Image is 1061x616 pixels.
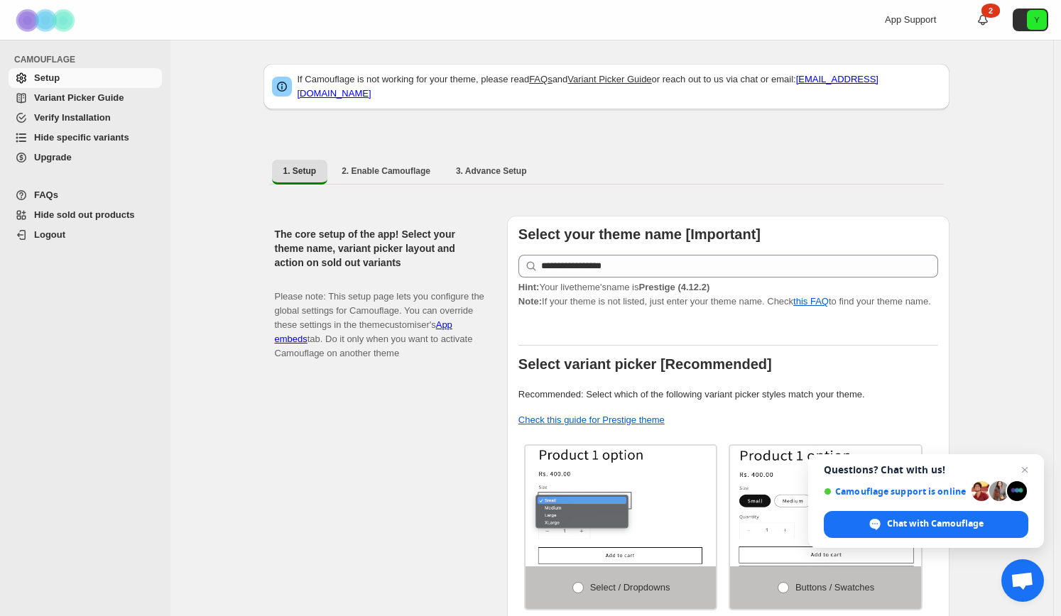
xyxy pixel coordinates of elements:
[981,4,1000,18] div: 2
[1034,16,1040,24] text: Y
[793,296,829,307] a: this FAQ
[9,108,162,128] a: Verify Installation
[9,128,162,148] a: Hide specific variants
[1016,461,1033,478] span: Close chat
[518,282,540,292] strong: Hint:
[11,1,82,40] img: Camouflage
[518,414,665,425] a: Check this guide for Prestige theme
[34,152,72,163] span: Upgrade
[9,88,162,108] a: Variant Picker Guide
[34,132,129,143] span: Hide specific variants
[9,68,162,88] a: Setup
[526,446,717,566] img: Select / Dropdowns
[976,13,990,27] a: 2
[283,165,317,177] span: 1. Setup
[824,511,1028,538] div: Chat with Camouflage
[529,74,553,84] a: FAQs
[518,296,542,307] strong: Note:
[34,229,65,240] span: Logout
[1013,9,1048,31] button: Avatar with initials Y
[34,112,111,123] span: Verify Installation
[298,72,941,101] p: If Camouflage is not working for your theme, please read and or reach out to us via chat or email:
[9,185,162,205] a: FAQs
[885,14,936,25] span: App Support
[824,464,1028,475] span: Questions? Chat with us!
[730,446,921,566] img: Buttons / Swatches
[567,74,651,84] a: Variant Picker Guide
[638,282,709,292] strong: Prestige (4.12.2)
[1027,10,1047,30] span: Avatar with initials Y
[518,387,938,402] p: Recommended: Select which of the following variant picker styles match your theme.
[518,280,938,309] p: If your theme is not listed, just enter your theme name. Check to find your theme name.
[9,225,162,245] a: Logout
[342,165,430,177] span: 2. Enable Camouflage
[275,227,484,270] h2: The core setup of the app! Select your theme name, variant picker layout and action on sold out v...
[456,165,527,177] span: 3. Advance Setup
[34,209,135,220] span: Hide sold out products
[9,148,162,167] a: Upgrade
[14,54,163,65] span: CAMOUFLAGE
[34,92,124,103] span: Variant Picker Guide
[34,72,60,83] span: Setup
[518,282,709,292] span: Your live theme's name is
[9,205,162,225] a: Hide sold out products
[518,356,772,372] b: Select variant picker [Recommended]
[887,517,984,530] span: Chat with Camouflage
[824,486,967,497] span: Camouflage support is online
[34,189,58,200] span: FAQs
[275,275,484,361] p: Please note: This setup page lets you configure the global settings for Camouflage. You can overr...
[1001,559,1044,602] div: Open chat
[590,582,670,593] span: Select / Dropdowns
[518,226,761,242] b: Select your theme name [Important]
[795,582,874,593] span: Buttons / Swatches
